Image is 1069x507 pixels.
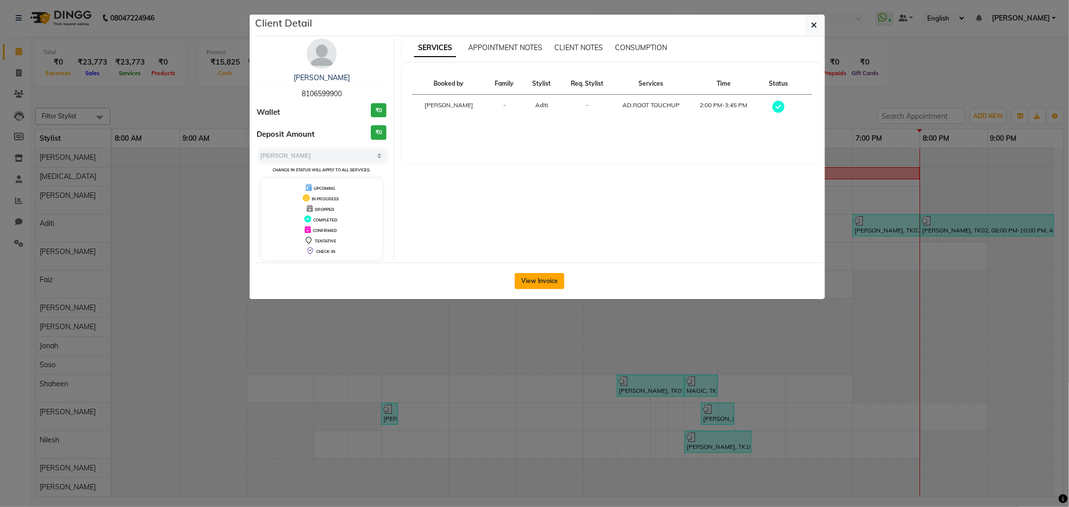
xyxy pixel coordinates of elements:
td: - [486,95,523,120]
h5: Client Detail [256,16,313,31]
span: IN PROGRESS [312,196,339,201]
td: 2:00 PM-3:45 PM [688,95,760,120]
th: Stylist [523,73,560,95]
th: Family [486,73,523,95]
span: Aditi [535,101,548,109]
a: [PERSON_NAME] [294,73,350,82]
th: Booked by [412,73,486,95]
th: Status [760,73,797,95]
span: CONFIRMED [313,228,337,233]
span: Wallet [257,107,281,118]
span: TENTATIVE [315,238,336,243]
span: COMPLETED [313,217,337,222]
h3: ₹0 [371,125,386,140]
th: Services [614,73,688,95]
span: CLIENT NOTES [554,43,603,52]
img: avatar [307,39,337,69]
td: - [560,95,614,120]
th: Req. Stylist [560,73,614,95]
span: SERVICES [414,39,456,57]
th: Time [688,73,760,95]
span: DROPPED [315,207,334,212]
small: Change in status will apply to all services. [273,167,370,172]
h3: ₹0 [371,103,386,118]
span: 8106599900 [302,89,342,98]
span: Deposit Amount [257,129,315,140]
span: CONSUMPTION [615,43,667,52]
div: AD.ROOT TOUCHUP [620,101,682,110]
span: UPCOMING [314,186,335,191]
td: [PERSON_NAME] [412,95,486,120]
span: CHECK-IN [316,249,335,254]
button: View Invoice [515,273,564,289]
span: APPOINTMENT NOTES [468,43,542,52]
